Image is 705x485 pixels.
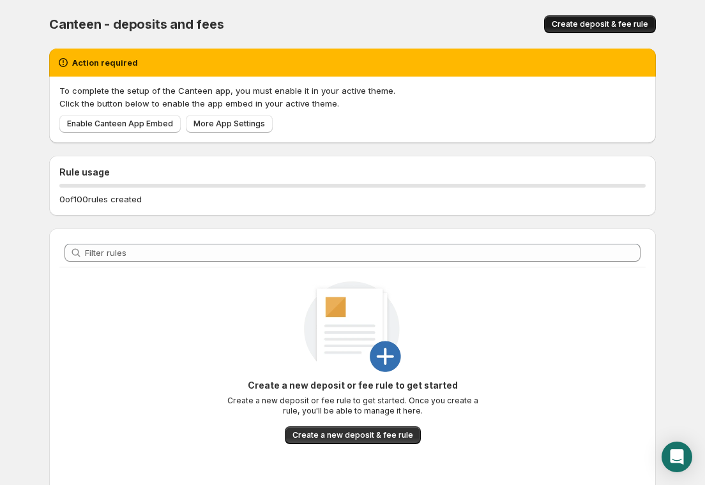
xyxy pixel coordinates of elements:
span: Create deposit & fee rule [552,19,648,29]
a: More App Settings [186,115,273,133]
p: Create a new deposit or fee rule to get started [225,379,480,392]
h2: Action required [72,56,138,69]
span: Create a new deposit & fee rule [292,430,413,440]
button: Create deposit & fee rule [544,15,656,33]
button: Create a new deposit & fee rule [285,426,421,444]
p: Click the button below to enable the app embed in your active theme. [59,97,646,110]
div: Open Intercom Messenger [662,442,692,472]
input: Filter rules [85,244,641,262]
h2: Rule usage [59,166,646,179]
p: Create a new deposit or fee rule to get started. Once you create a rule, you'll be able to manage... [225,396,480,416]
span: More App Settings [193,119,265,129]
p: To complete the setup of the Canteen app, you must enable it in your active theme. [59,84,646,97]
a: Enable Canteen App Embed [59,115,181,133]
span: Canteen - deposits and fees [49,17,224,32]
span: Enable Canteen App Embed [67,119,173,129]
p: 0 of 100 rules created [59,193,142,205]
